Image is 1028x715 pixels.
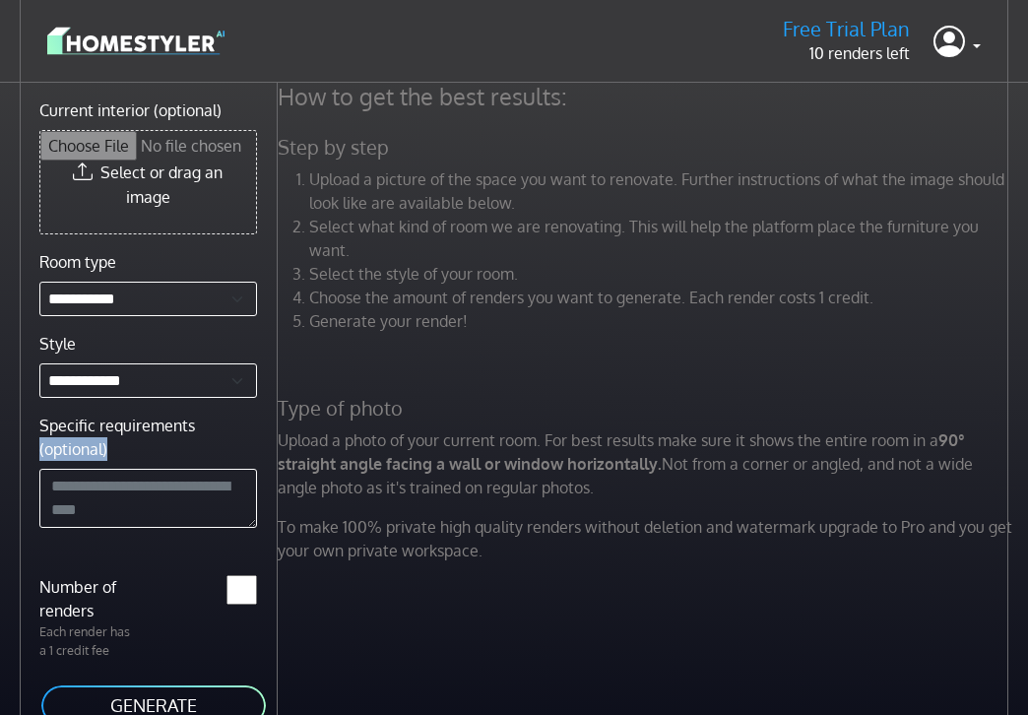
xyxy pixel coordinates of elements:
label: Number of renders [28,575,148,622]
label: Current interior (optional) [39,98,222,122]
p: 10 renders left [783,41,910,65]
li: Select the style of your room. [309,262,1013,286]
p: To make 100% private high quality renders without deletion and watermark upgrade to Pro and you g... [266,515,1025,562]
h5: Type of photo [266,396,1025,421]
li: Upload a picture of the space you want to renovate. Further instructions of what the image should... [309,167,1013,215]
li: Select what kind of room we are renovating. This will help the platform place the furniture you w... [309,215,1013,262]
label: Style [39,332,76,356]
li: Generate your render! [309,309,1013,333]
h4: How to get the best results: [266,83,1025,111]
h5: Free Trial Plan [783,17,910,41]
label: Specific requirements (optional) [39,414,257,461]
img: logo-3de290ba35641baa71223ecac5eacb59cb85b4c7fdf211dc9aaecaaee71ea2f8.svg [47,24,225,58]
p: Each render has a 1 credit fee [28,622,148,660]
li: Choose the amount of renders you want to generate. Each render costs 1 credit. [309,286,1013,309]
label: Room type [39,250,116,274]
h5: Step by step [266,135,1025,160]
p: Upload a photo of your current room. For best results make sure it shows the entire room in a Not... [266,428,1025,499]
